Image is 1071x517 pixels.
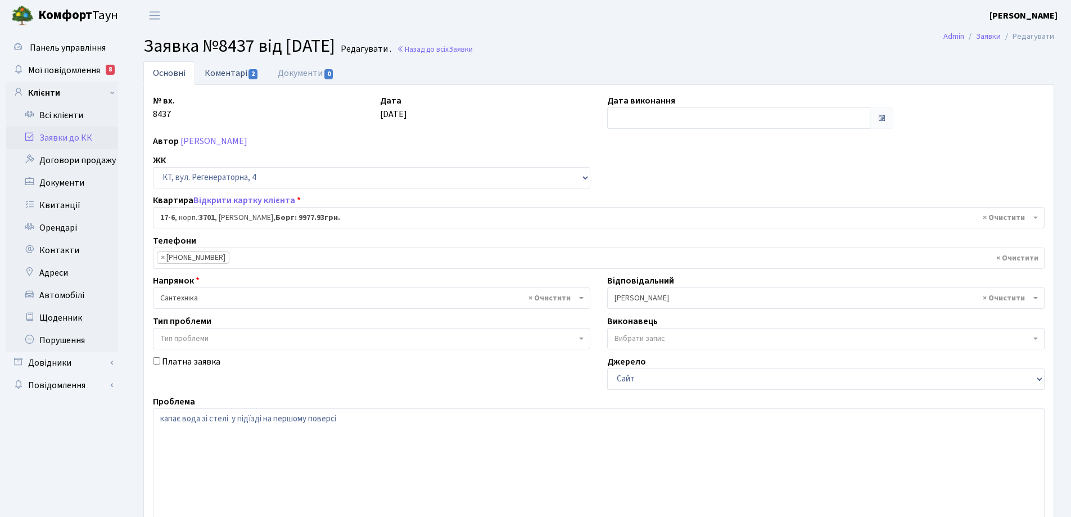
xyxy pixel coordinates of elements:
span: <b>17-6</b>, корп.: <b>3701</b>, Сторожук Федір Станіславович, <b>Борг: 9977.93грн.</b> [160,212,1031,223]
a: Контакти [6,239,118,262]
nav: breadcrumb [927,25,1071,48]
span: <b>17-6</b>, корп.: <b>3701</b>, Сторожук Федір Станіславович, <b>Борг: 9977.93грн.</b> [153,207,1045,228]
a: Коментарі [195,61,268,84]
span: Видалити всі елементи [983,212,1025,223]
a: Автомобілі [6,284,118,307]
div: [DATE] [372,94,599,129]
a: Назад до всіхЗаявки [397,44,473,55]
button: Переключити навігацію [141,6,169,25]
a: Мої повідомлення8 [6,59,118,82]
a: Щоденник [6,307,118,329]
a: Заявки [976,30,1001,42]
b: 3701 [199,212,215,223]
span: Заявка №8437 від [DATE] [143,33,335,59]
label: Дата [380,94,401,107]
label: ЖК [153,154,166,167]
label: Напрямок [153,274,200,287]
a: Клієнти [6,82,118,104]
span: × [161,252,165,263]
a: Всі клієнти [6,104,118,127]
a: Довідники [6,352,118,374]
a: Відкрити картку клієнта [193,194,295,206]
label: Проблема [153,395,195,408]
a: Заявки до КК [6,127,118,149]
li: Редагувати [1001,30,1054,43]
a: Документи [6,172,118,194]
span: Видалити всі елементи [983,293,1025,304]
span: Мої повідомлення [28,64,100,77]
small: Редагувати . [338,44,391,55]
a: Панель управління [6,37,118,59]
label: Дата виконання [607,94,675,107]
label: Тип проблеми [153,314,211,328]
label: Платна заявка [162,355,220,368]
span: Панель управління [30,42,106,54]
span: Таун [38,6,118,25]
label: Квартира [153,194,301,207]
b: [PERSON_NAME] [989,10,1058,22]
b: Комфорт [38,6,92,24]
li: +380980990007 [157,251,229,264]
a: Квитанції [6,194,118,217]
span: Вибрати запис [614,333,665,344]
span: 0 [324,69,333,79]
span: Сантехніка [153,287,590,309]
span: Видалити всі елементи [528,293,571,304]
label: Автор [153,134,179,148]
span: Видалити всі елементи [996,253,1038,264]
a: [PERSON_NAME] [989,9,1058,23]
a: Основні [143,61,195,85]
div: 8437 [144,94,372,129]
a: Документи [268,61,344,85]
div: 8 [106,65,115,75]
a: Орендарі [6,217,118,239]
a: Повідомлення [6,374,118,397]
a: Договори продажу [6,149,118,172]
span: 2 [248,69,257,79]
a: [PERSON_NAME] [180,135,247,147]
label: Відповідальний [607,274,674,287]
label: Виконавець [607,314,658,328]
span: Тихонов М.М. [614,293,1031,304]
label: Телефони [153,234,196,248]
label: № вх. [153,94,175,107]
a: Адреси [6,262,118,284]
span: Сантехніка [160,293,576,304]
a: Admin [943,30,964,42]
b: Борг: 9977.93грн. [275,212,340,223]
label: Джерело [607,355,646,368]
b: 17-6 [160,212,175,223]
img: logo.png [11,5,34,27]
span: Тип проблеми [160,333,209,344]
span: Заявки [449,44,473,55]
span: Тихонов М.М. [607,287,1045,309]
a: Порушення [6,329,118,352]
